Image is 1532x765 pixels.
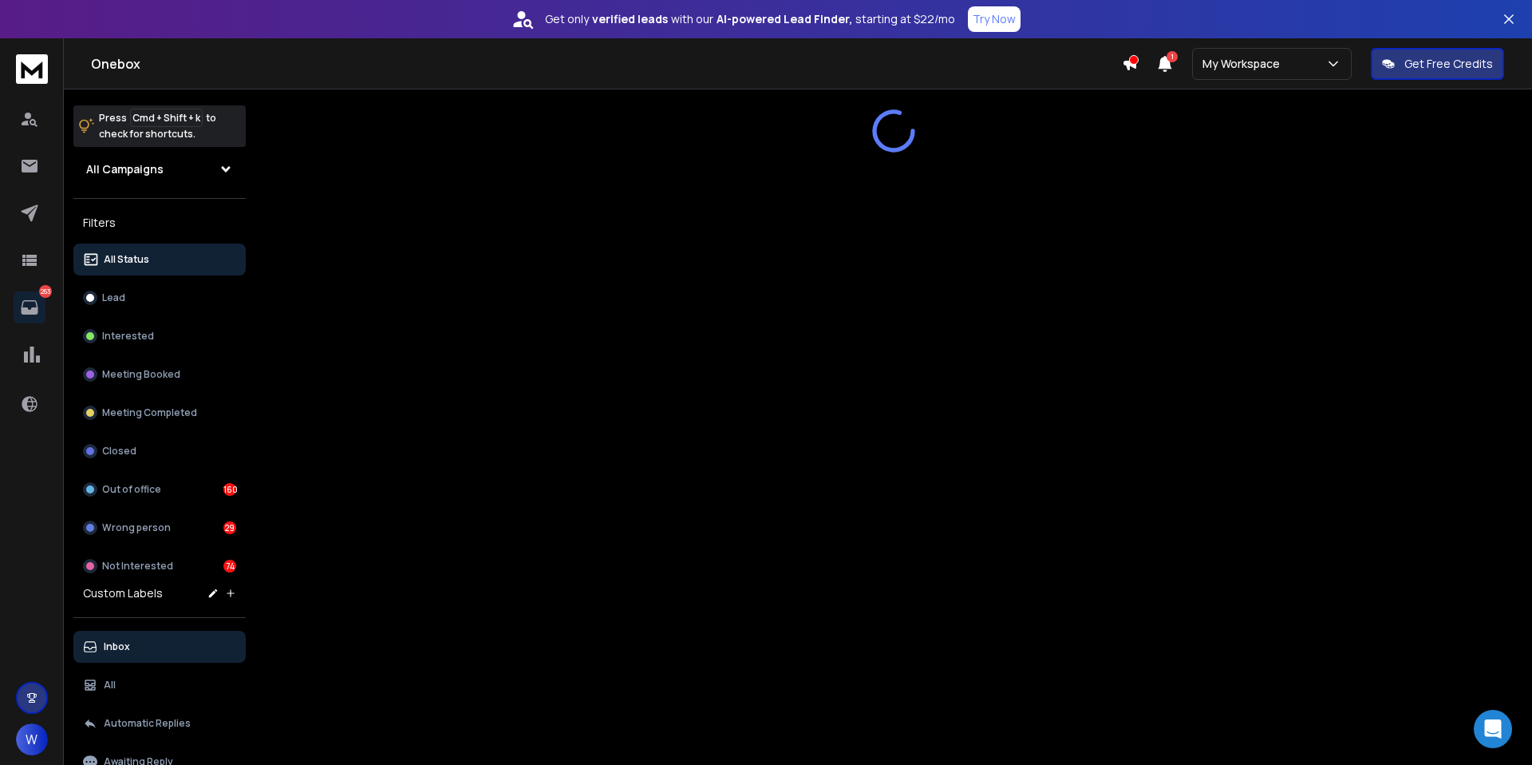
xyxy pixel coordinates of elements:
img: logo [16,54,48,84]
button: Not Interested74 [73,550,246,582]
h3: Custom Labels [83,585,163,601]
a: 263 [14,291,45,323]
p: Automatic Replies [104,717,191,730]
button: Meeting Completed [73,397,246,429]
p: Not Interested [102,560,173,573]
button: Inbox [73,631,246,663]
p: Try Now [973,11,1016,27]
button: All Status [73,244,246,275]
div: 160 [223,483,236,496]
p: Meeting Completed [102,406,197,419]
button: All [73,669,246,701]
div: 74 [223,560,236,573]
strong: verified leads [592,11,668,27]
button: Out of office160 [73,474,246,505]
p: Get Free Credits [1404,56,1493,72]
div: 29 [223,521,236,534]
h1: All Campaigns [86,161,164,177]
p: Closed [102,445,136,458]
span: 1 [1167,51,1178,62]
p: Get only with our starting at $22/mo [545,11,955,27]
button: All Campaigns [73,153,246,185]
button: Get Free Credits [1371,48,1504,80]
p: Inbox [104,640,130,653]
p: Meeting Booked [102,368,180,381]
button: W [16,723,48,755]
p: Interested [102,330,154,343]
h1: Onebox [91,54,1122,73]
button: Wrong person29 [73,512,246,544]
span: Cmd + Shift + k [130,109,203,127]
strong: AI-powered Lead Finder, [717,11,852,27]
button: Automatic Replies [73,708,246,739]
h3: Filters [73,212,246,234]
button: Meeting Booked [73,359,246,390]
p: 263 [39,285,52,298]
p: Out of office [102,483,161,496]
p: All [104,679,116,692]
div: Open Intercom Messenger [1474,710,1512,748]
p: Press to check for shortcuts. [99,110,216,142]
button: Interested [73,320,246,352]
p: All Status [104,253,149,266]
button: Try Now [968,6,1021,32]
p: My Workspace [1202,56,1286,72]
button: Lead [73,282,246,314]
button: Closed [73,435,246,467]
p: Lead [102,291,125,304]
p: Wrong person [102,521,171,534]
